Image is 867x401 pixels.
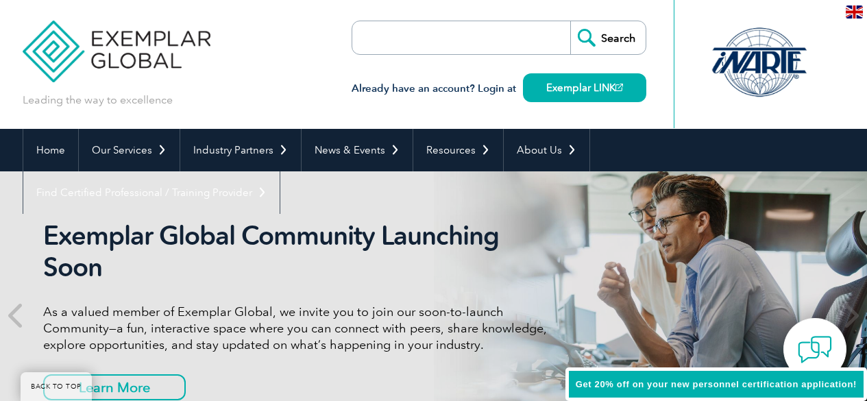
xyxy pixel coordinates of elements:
img: en [846,5,863,19]
p: Leading the way to excellence [23,93,173,108]
img: contact-chat.png [798,332,832,367]
a: Home [23,129,78,171]
a: Exemplar LINK [523,73,646,102]
a: Learn More [43,374,186,400]
p: As a valued member of Exemplar Global, we invite you to join our soon-to-launch Community—a fun, ... [43,304,557,353]
a: Find Certified Professional / Training Provider [23,171,280,214]
input: Search [570,21,646,54]
h2: Exemplar Global Community Launching Soon [43,220,557,283]
a: News & Events [302,129,413,171]
a: BACK TO TOP [21,372,92,401]
h3: Already have an account? Login at [352,80,646,97]
img: open_square.png [615,84,623,91]
span: Get 20% off on your new personnel certification application! [576,379,857,389]
a: Our Services [79,129,180,171]
a: About Us [504,129,589,171]
a: Industry Partners [180,129,301,171]
a: Resources [413,129,503,171]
